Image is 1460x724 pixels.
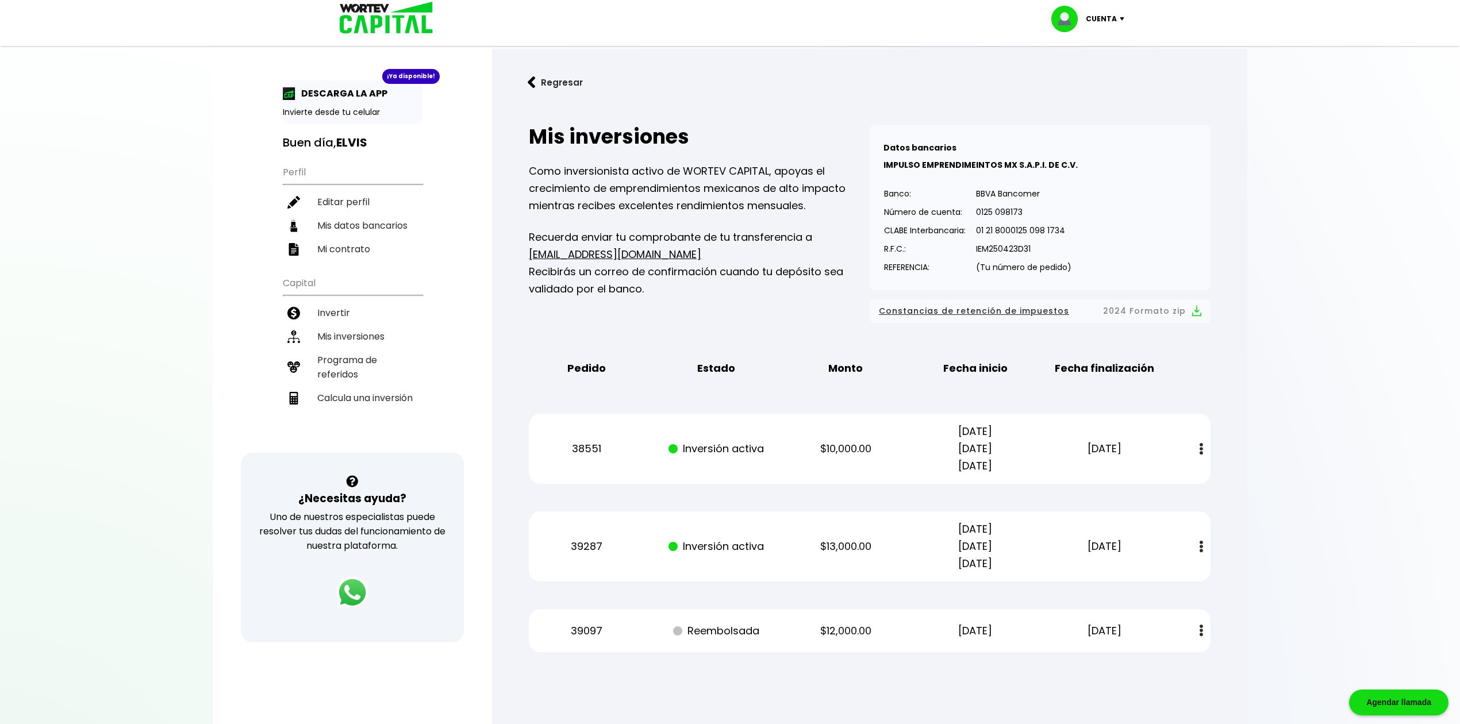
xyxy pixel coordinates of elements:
p: $10,000.00 [791,440,900,457]
ul: Perfil [283,159,422,261]
p: Reembolsada [662,622,771,640]
h3: ¿Necesitas ayuda? [298,490,406,507]
p: Recuerda enviar tu comprobante de tu transferencia a Recibirás un correo de confirmación cuando t... [529,229,870,298]
p: DESCARGA LA APP [295,86,387,101]
p: 0125 098173 [976,203,1071,221]
b: Datos bancarios [883,142,956,153]
p: BBVA Bancomer [976,185,1071,202]
b: Monto [828,360,863,377]
img: inversiones-icon.6695dc30.svg [287,330,300,343]
p: 01 21 8000125 098 1734 [976,222,1071,239]
p: [DATE] [1050,538,1159,555]
a: Mis datos bancarios [283,214,422,237]
a: Invertir [283,301,422,325]
a: Editar perfil [283,190,422,214]
img: contrato-icon.f2db500c.svg [287,243,300,256]
p: $12,000.00 [791,622,900,640]
img: app-icon [283,87,295,100]
b: IMPULSO EMPRENDIMEINTOS MX S.A.P.I. DE C.V. [883,159,1078,171]
p: Número de cuenta: [884,203,966,221]
img: editar-icon.952d3147.svg [287,196,300,209]
b: Fecha inicio [943,360,1008,377]
button: Constancias de retención de impuestos2024 Formato zip [879,304,1201,318]
b: Estado [697,360,735,377]
button: Regresar [510,67,600,98]
p: Cuenta [1086,10,1117,28]
img: datos-icon.10cf9172.svg [287,219,300,232]
img: calculadora-icon.17d418c4.svg [287,392,300,405]
a: Mi contrato [283,237,422,261]
p: [DATE] [1050,622,1159,640]
p: REFERENCIA: [884,259,966,276]
img: profile-image [1051,6,1086,32]
b: ELVIS [336,134,367,151]
h3: Buen día, [283,136,422,150]
p: [DATE] [DATE] [DATE] [921,423,1030,475]
p: [DATE] [DATE] [DATE] [921,521,1030,572]
p: Uno de nuestros especialistas puede resolver tus dudas del funcionamiento de nuestra plataforma. [256,510,449,553]
h2: Mis inversiones [529,125,870,148]
p: [DATE] [921,622,1030,640]
p: (Tu número de pedido) [976,259,1071,276]
p: Como inversionista activo de WORTEV CAPITAL, apoyas el crecimiento de emprendimientos mexicanos d... [529,163,870,214]
a: flecha izquierdaRegresar [510,67,1229,98]
p: Invierte desde tu celular [283,106,422,118]
p: IEM250423D31 [976,240,1071,257]
p: [DATE] [1050,440,1159,457]
p: Banco: [884,185,966,202]
img: icon-down [1117,17,1132,21]
b: Fecha finalización [1055,360,1154,377]
ul: Capital [283,270,422,438]
p: Inversión activa [662,440,771,457]
img: logos_whatsapp-icon.242b2217.svg [336,576,368,609]
p: R.F.C.: [884,240,966,257]
p: 39287 [532,538,641,555]
p: $13,000.00 [791,538,900,555]
img: recomiendanos-icon.9b8e9327.svg [287,361,300,373]
p: 39097 [532,622,641,640]
a: [EMAIL_ADDRESS][DOMAIN_NAME] [529,247,701,261]
img: invertir-icon.b3b967d7.svg [287,307,300,319]
img: flecha izquierda [528,76,536,88]
p: 38551 [532,440,641,457]
p: CLABE Interbancaria: [884,222,966,239]
a: Calcula una inversión [283,386,422,410]
p: Inversión activa [662,538,771,555]
b: Pedido [567,360,606,377]
div: Agendar llamada [1349,690,1449,715]
span: Constancias de retención de impuestos [879,304,1069,318]
div: ¡Ya disponible! [382,69,440,84]
a: Mis inversiones [283,325,422,348]
a: Programa de referidos [283,348,422,386]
